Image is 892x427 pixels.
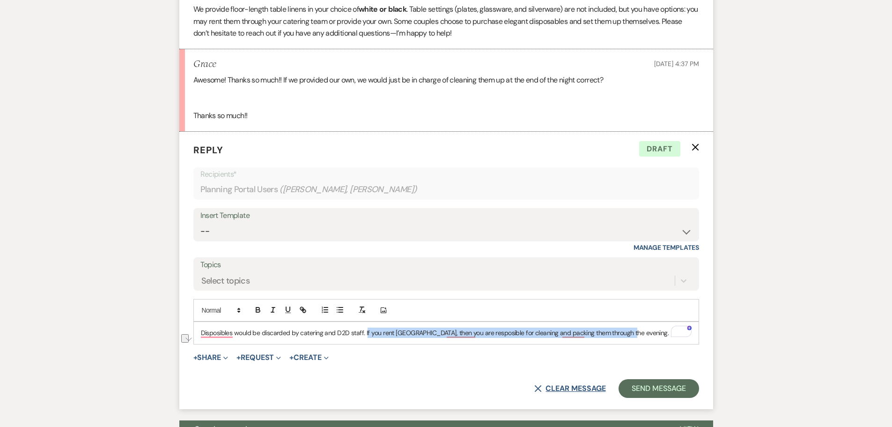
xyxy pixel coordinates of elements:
[193,144,223,156] span: Reply
[619,379,699,398] button: Send Message
[280,183,417,196] span: ( [PERSON_NAME], [PERSON_NAME] )
[193,74,699,122] div: Awesome! Thanks so much!! If we provided our own, we would just be in charge of cleaning them up ...
[200,180,692,199] div: Planning Portal Users
[634,243,699,252] a: Manage Templates
[200,209,692,223] div: Insert Template
[654,60,699,68] span: [DATE] 4:37 PM
[200,168,692,180] p: Recipients*
[193,354,198,361] span: +
[193,3,699,39] p: We provide floor-length table linens in your choice of . Table settings (plates, glassware, and s...
[194,322,699,344] div: To enrich screen reader interactions, please activate Accessibility in Grammarly extension settings
[201,275,250,287] div: Select topics
[639,141,680,157] span: Draft
[193,59,216,70] h5: Grace
[201,328,692,338] p: Disposibles would be discarded by catering and D2D staff. If you rent [GEOGRAPHIC_DATA], then you...
[534,385,605,392] button: Clear message
[236,354,281,361] button: Request
[359,4,406,14] strong: white or black
[200,258,692,272] label: Topics
[193,354,229,361] button: Share
[289,354,294,361] span: +
[289,354,328,361] button: Create
[236,354,241,361] span: +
